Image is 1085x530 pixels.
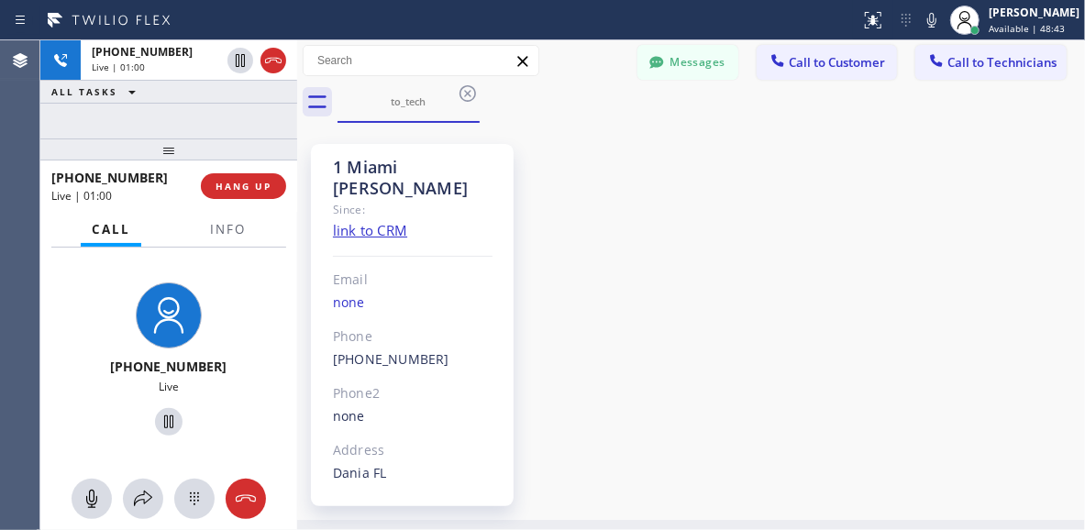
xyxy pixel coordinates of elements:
span: Call [92,221,130,237]
span: Call to Customer [789,54,885,71]
div: Phone2 [333,383,493,404]
button: Hang up [260,48,286,73]
button: HANG UP [201,173,286,199]
span: [PHONE_NUMBER] [51,169,168,186]
div: none [333,293,493,314]
button: Messages [637,45,738,80]
span: Live [159,379,179,394]
button: Open dialpad [174,479,215,519]
div: none [333,406,493,427]
div: [PERSON_NAME] [989,5,1079,20]
button: ALL TASKS [40,81,154,103]
button: Hold Customer [227,48,253,73]
div: Phone [333,326,493,348]
span: Info [210,221,246,237]
input: Search [304,46,538,75]
span: Available | 48:43 [989,22,1065,35]
a: link to CRM [333,221,407,239]
a: [PHONE_NUMBER] [333,350,449,368]
button: Hold Customer [155,408,183,436]
span: Call to Technicians [947,54,1057,71]
button: Hang up [226,479,266,519]
span: [PHONE_NUMBER] [92,44,193,60]
div: Email [333,270,493,291]
button: Call to Customer [757,45,897,80]
div: Dania FL [333,463,493,484]
span: Live | 01:00 [51,188,112,204]
div: 1 Miami [PERSON_NAME] [333,157,493,199]
div: to_tech [339,94,478,108]
span: ALL TASKS [51,85,117,98]
span: Live | 01:00 [92,61,145,73]
div: Address [333,440,493,461]
button: Info [199,212,257,248]
button: Mute [72,479,112,519]
button: Call to Technicians [915,45,1067,80]
button: Call [81,212,141,248]
span: HANG UP [216,180,271,193]
button: Mute [919,7,945,33]
button: Open directory [123,479,163,519]
div: Since: [333,199,493,220]
span: [PHONE_NUMBER] [111,358,227,375]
